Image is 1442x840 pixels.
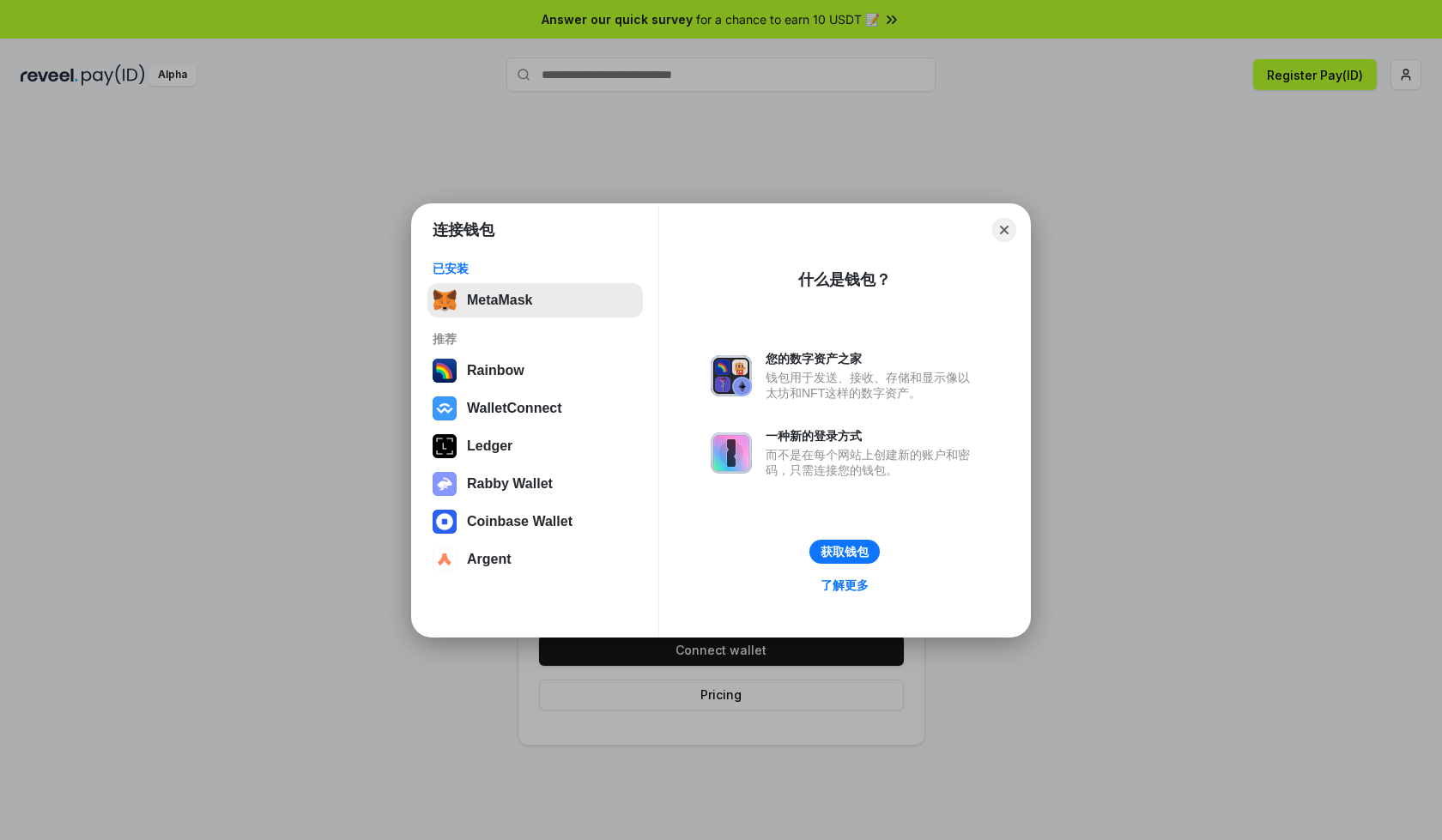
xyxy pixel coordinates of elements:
[766,428,978,444] div: 一种新的登录方式
[821,577,869,593] div: 了解更多
[433,434,457,458] img: svg+xml,%3Csvg%20xmlns%3D%22http%3A%2F%2Fwww.w3.org%2F2000%2Fsvg%22%20width%3D%2228%22%20height%3...
[798,269,891,290] div: 什么是钱包？
[766,370,978,401] div: 钱包用于发送、接收、存储和显示像以太坊和NFT这样的数字资产。
[427,283,643,317] button: MetaMask
[427,505,643,539] button: Coinbase Wallet
[821,544,869,559] div: 获取钱包
[809,540,880,564] button: 获取钱包
[433,396,457,420] img: svg+xml,%3Csvg%20width%3D%2228%22%20height%3D%2228%22%20viewBox%3D%220%200%2028%2028%22%20fill%3D...
[467,401,562,416] div: WalletConnect
[427,542,643,577] button: Argent
[427,429,643,463] button: Ledger
[427,467,643,501] button: Rabby Wallet
[467,293,532,308] div: MetaMask
[433,472,457,496] img: svg+xml,%3Csvg%20xmlns%3D%22http%3A%2F%2Fwww.w3.org%2F2000%2Fsvg%22%20fill%3D%22none%22%20viewBox...
[433,261,638,276] div: 已安装
[433,510,457,534] img: svg+xml,%3Csvg%20width%3D%2228%22%20height%3D%2228%22%20viewBox%3D%220%200%2028%2028%22%20fill%3D...
[467,438,512,454] div: Ledger
[992,218,1016,242] button: Close
[433,220,494,240] h1: 连接钱包
[810,574,879,596] a: 了解更多
[433,288,457,312] img: svg+xml,%3Csvg%20fill%3D%22none%22%20height%3D%2233%22%20viewBox%3D%220%200%2035%2033%22%20width%...
[433,547,457,571] img: svg+xml,%3Csvg%20width%3D%2228%22%20height%3D%2228%22%20viewBox%3D%220%200%2028%2028%22%20fill%3D...
[711,432,752,474] img: svg+xml,%3Csvg%20xmlns%3D%22http%3A%2F%2Fwww.w3.org%2F2000%2Fsvg%22%20fill%3D%22none%22%20viewBox...
[467,552,512,567] div: Argent
[427,354,643,388] button: Rainbow
[711,355,752,396] img: svg+xml,%3Csvg%20xmlns%3D%22http%3A%2F%2Fwww.w3.org%2F2000%2Fsvg%22%20fill%3D%22none%22%20viewBox...
[467,514,573,529] div: Coinbase Wallet
[433,359,457,383] img: svg+xml,%3Csvg%20width%3D%22120%22%20height%3D%22120%22%20viewBox%3D%220%200%20120%20120%22%20fil...
[467,363,524,378] div: Rainbow
[427,391,643,426] button: WalletConnect
[766,447,978,478] div: 而不是在每个网站上创建新的账户和密码，只需连接您的钱包。
[766,351,978,366] div: 您的数字资产之家
[467,476,553,492] div: Rabby Wallet
[433,331,638,347] div: 推荐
